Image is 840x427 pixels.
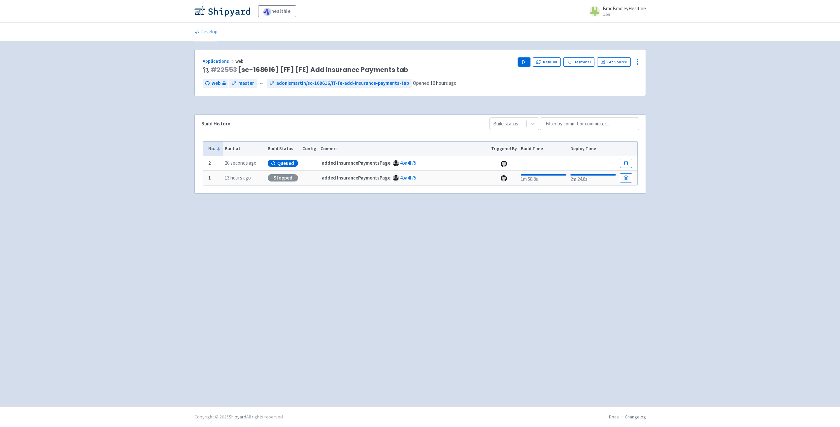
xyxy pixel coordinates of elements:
th: Config [300,142,319,156]
span: web [212,80,220,87]
small: User [603,12,646,16]
th: Triggered By [489,142,519,156]
img: Shipyard logo [194,6,250,16]
span: ← [259,80,264,87]
div: 1m 58.8s [521,173,566,183]
strong: added InsurancePaymentsPage [322,175,390,181]
a: Build Details [620,159,632,168]
span: [sc-168616] [FF] [FE] Add Insurance Payments tab [211,66,409,74]
a: Git Source [597,57,631,67]
span: adonismartin/sc-168616/ff-fe-add-insurance-payments-tab [276,80,409,87]
div: Build History [201,120,479,128]
button: Rebuild [533,57,561,67]
div: - [521,159,566,168]
span: master [238,80,254,87]
a: Docs [609,414,619,420]
div: Stopped [268,174,298,181]
b: 1 [208,175,211,181]
div: 2m 24.6s [570,173,616,183]
th: Build Status [266,142,300,156]
th: Commit [318,142,489,156]
time: 13 hours ago [225,175,251,181]
button: Play [518,57,530,67]
a: web [203,79,228,88]
div: Copyright © 2025 All rights reserved. [194,413,284,420]
a: BradBradleyHealthie User [586,6,646,16]
a: Build Details [620,173,632,182]
th: Build Time [519,142,568,156]
a: 4ba4f75 [400,160,416,166]
button: No. [208,145,221,152]
a: Develop [194,23,218,41]
a: Applications [203,58,235,64]
a: master [229,79,257,88]
span: web [235,58,245,64]
a: Terminal [563,57,594,67]
div: - [570,159,616,168]
input: Filter by commit or committer... [540,117,639,130]
b: 2 [208,160,211,166]
th: Built at [223,142,266,156]
a: Shipyard [229,414,246,420]
a: 4ba4f75 [400,175,416,181]
span: Queued [277,160,294,167]
span: Opened [413,80,456,86]
time: 16 hours ago [430,80,456,86]
a: adonismartin/sc-168616/ff-fe-add-insurance-payments-tab [267,79,412,88]
a: Changelog [625,414,646,420]
strong: added InsurancePaymentsPage [322,160,390,166]
a: #22553 [211,65,237,74]
th: Deploy Time [568,142,618,156]
time: 20 seconds ago [225,160,256,166]
span: BradBradleyHealthie [603,5,646,12]
a: healthie [258,5,296,17]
